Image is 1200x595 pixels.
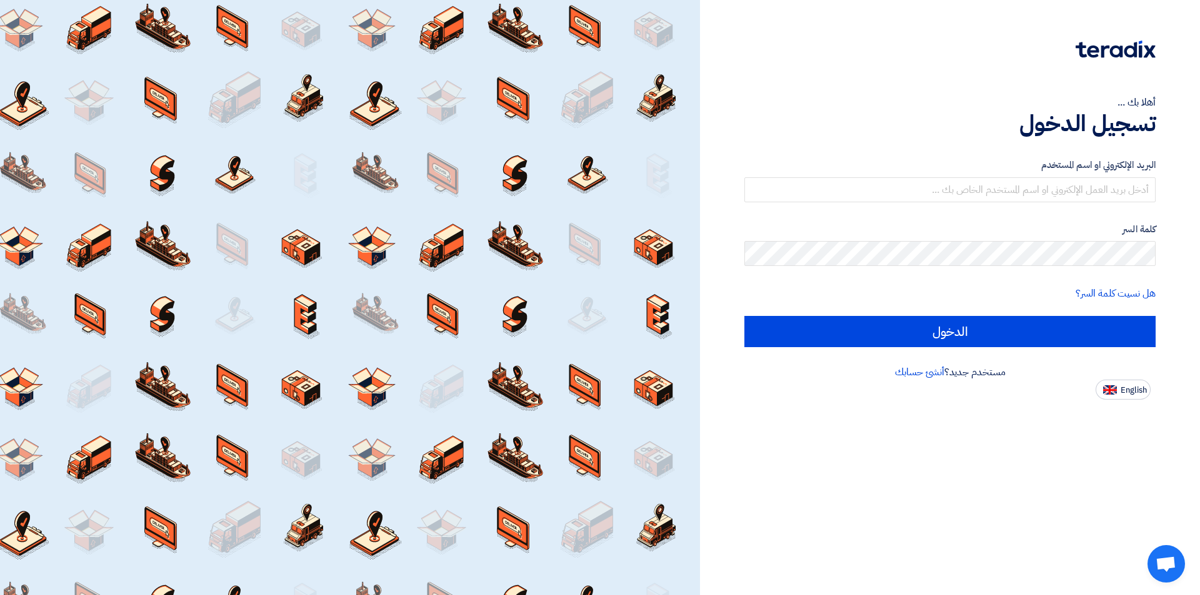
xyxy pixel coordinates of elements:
[744,95,1156,110] div: أهلا بك ...
[1103,385,1117,395] img: en-US.png
[744,110,1156,137] h1: تسجيل الدخول
[744,222,1156,237] label: كلمة السر
[1076,286,1156,301] a: هل نسيت كلمة السر؟
[1121,386,1147,395] span: English
[744,316,1156,347] input: الدخول
[744,365,1156,380] div: مستخدم جديد؟
[744,158,1156,172] label: البريد الإلكتروني او اسم المستخدم
[1076,41,1156,58] img: Teradix logo
[895,365,944,380] a: أنشئ حسابك
[744,177,1156,202] input: أدخل بريد العمل الإلكتروني او اسم المستخدم الخاص بك ...
[1147,545,1185,583] a: Open chat
[1096,380,1151,400] button: English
